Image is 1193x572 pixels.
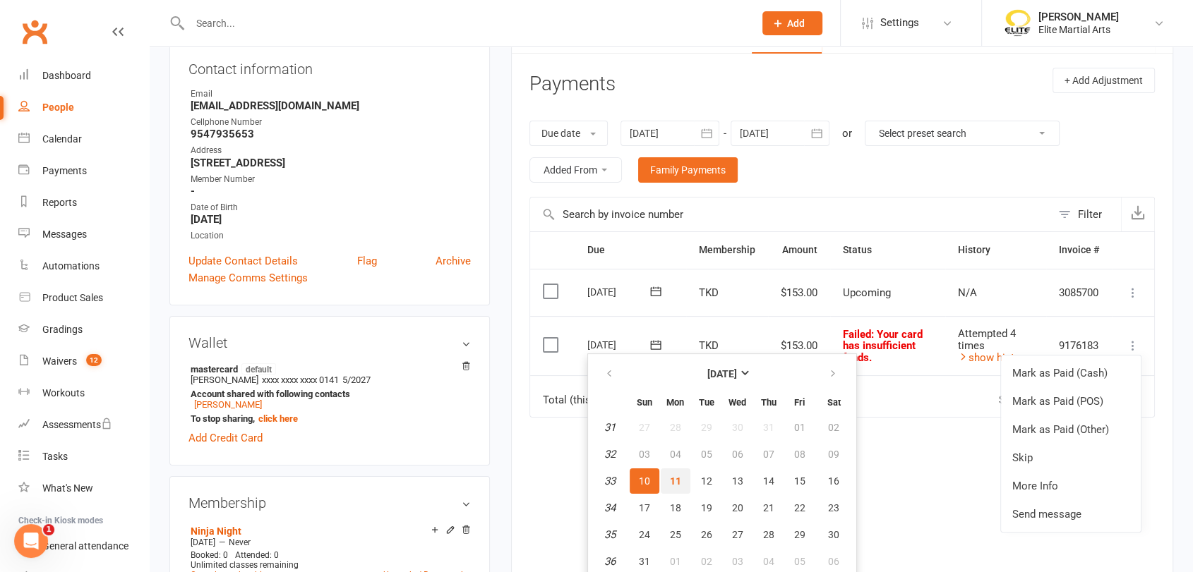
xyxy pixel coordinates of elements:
[701,529,712,540] span: 26
[191,363,464,375] strong: mastercard
[191,99,471,112] strong: [EMAIL_ADDRESS][DOMAIN_NAME]
[1046,232,1112,268] th: Invoice #
[763,475,774,487] span: 14
[191,413,464,424] strong: To stop sharing,
[187,537,471,548] div: —
[670,502,681,513] span: 18
[761,397,777,408] small: Thursday
[191,87,471,101] div: Email
[754,495,784,521] button: 21
[42,133,82,145] div: Calendar
[191,116,471,129] div: Cellphone Number
[670,529,681,540] span: 25
[732,475,743,487] span: 13
[794,397,805,408] small: Friday
[637,397,652,408] small: Sunday
[42,165,87,176] div: Payments
[723,495,753,521] button: 20
[639,529,650,540] span: 24
[794,556,805,567] span: 05
[692,468,721,494] button: 12
[732,529,743,540] span: 27
[18,377,149,409] a: Workouts
[42,324,83,335] div: Gradings
[18,346,149,377] a: Waivers 12
[235,550,279,560] span: Attended: 0
[357,252,377,269] a: Flag
[436,252,471,269] a: Archive
[1078,206,1102,223] div: Filter
[768,232,830,268] th: Amount
[958,351,1029,364] a: show history
[42,419,112,430] div: Assessments
[661,468,690,494] button: 11
[42,387,85,398] div: Workouts
[785,522,815,547] button: 29
[191,560,299,570] span: Unlimited classes remaining
[188,335,471,351] h3: Wallet
[794,529,805,540] span: 29
[543,394,737,406] div: Total (this page only): of
[630,522,659,547] button: 24
[191,173,471,186] div: Member Number
[828,529,839,540] span: 30
[729,397,746,408] small: Wednesday
[723,522,753,547] button: 27
[843,286,891,299] span: Upcoming
[692,522,721,547] button: 26
[17,14,52,49] a: Clubworx
[18,60,149,92] a: Dashboard
[1051,197,1121,231] button: Filter
[1001,444,1141,472] a: Skip
[42,229,87,240] div: Messages
[191,144,471,157] div: Address
[639,502,650,513] span: 17
[191,185,471,197] strong: -
[699,397,714,408] small: Tuesday
[1001,359,1141,387] a: Mark as Paid (Cash)
[707,368,737,379] strong: [DATE]
[1003,9,1031,37] img: thumb_image1508806937.png
[18,155,149,187] a: Payments
[768,316,830,375] td: $153.00
[18,530,149,562] a: General attendance kiosk mode
[843,328,923,364] span: : Your card has insufficient funds.
[666,397,684,408] small: Monday
[42,451,68,462] div: Tasks
[999,394,1124,406] div: Showing of payments
[529,121,608,146] button: Due date
[794,502,805,513] span: 22
[699,286,719,299] span: TKD
[958,286,977,299] span: N/A
[630,495,659,521] button: 17
[604,555,616,568] em: 36
[1001,415,1141,444] a: Mark as Paid (Other)
[701,502,712,513] span: 19
[670,475,681,487] span: 11
[816,495,852,521] button: 23
[14,524,48,558] iframe: Intercom live chat
[530,197,1051,231] input: Search by invoice number
[828,556,839,567] span: 06
[732,556,743,567] span: 03
[1001,387,1141,415] a: Mark as Paid (POS)
[575,232,686,268] th: Due
[18,219,149,250] a: Messages
[604,501,616,514] em: 34
[18,250,149,282] a: Automations
[18,282,149,314] a: Product Sales
[754,522,784,547] button: 28
[630,468,659,494] button: 10
[191,229,471,243] div: Location
[188,430,263,446] a: Add Credit Card
[699,339,719,352] span: TKD
[188,56,471,77] h3: Contact information
[830,232,945,268] th: Status
[816,522,852,547] button: 30
[18,409,149,441] a: Assessments
[1053,68,1155,93] button: + Add Adjustment
[768,269,830,317] td: $153.00
[191,201,471,214] div: Date of Birth
[639,556,650,567] span: 31
[188,495,471,511] h3: Membership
